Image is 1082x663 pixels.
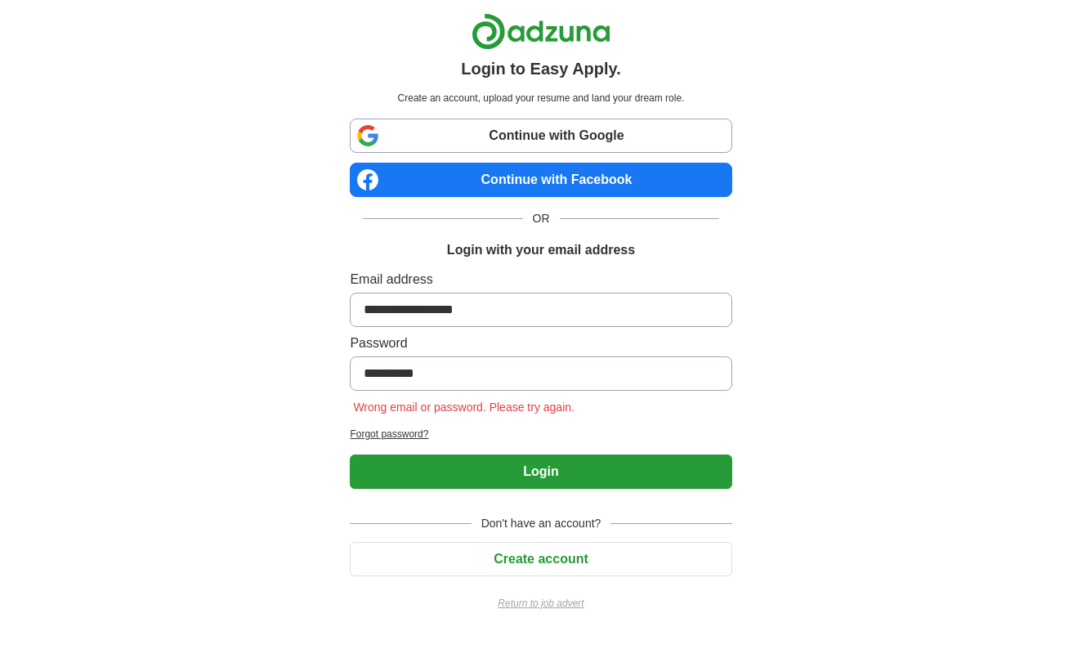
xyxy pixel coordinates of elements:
span: OR [523,210,560,227]
a: Create account [350,552,731,566]
img: Adzuna logo [472,13,610,50]
label: Email address [350,270,731,289]
h1: Login with your email address [447,240,635,260]
label: Password [350,334,731,353]
a: Return to job advert [350,596,731,611]
a: Continue with Google [350,119,731,153]
button: Login [350,455,731,489]
button: Create account [350,542,731,576]
a: Continue with Facebook [350,163,731,197]
span: Don't have an account? [472,515,611,532]
span: Wrong email or password. Please try again. [350,401,578,414]
a: Forgot password? [350,427,731,441]
p: Create an account, upload your resume and land your dream role. [353,91,728,105]
h1: Login to Easy Apply. [461,56,621,81]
